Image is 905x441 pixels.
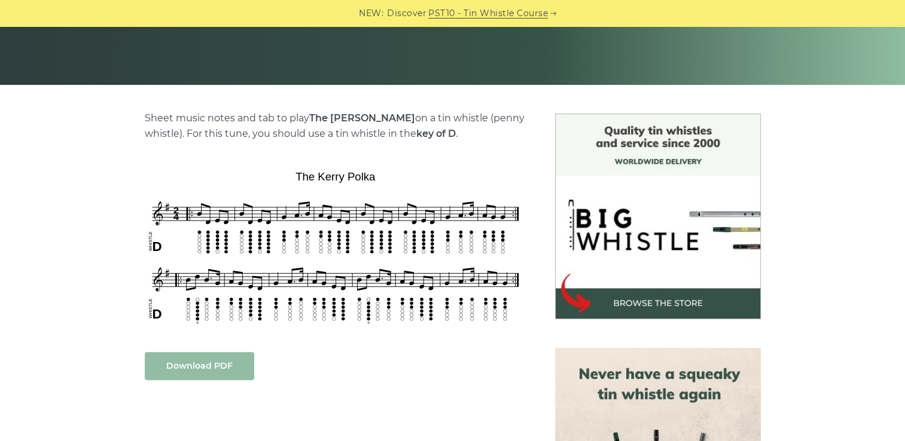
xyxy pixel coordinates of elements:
strong: key of D [416,128,456,139]
a: Download PDF [145,352,254,380]
strong: The [PERSON_NAME] [309,112,415,124]
span: NEW: [359,7,383,20]
p: Sheet music notes and tab to play on a tin whistle (penny whistle). For this tune, you should use... [145,111,526,142]
img: The Kerry Polka Tin Whistle Tab & Sheet Music [145,166,526,327]
a: PST10 - Tin Whistle Course [428,7,548,20]
span: Discover [387,7,426,20]
img: BigWhistle Tin Whistle Store [555,114,761,319]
